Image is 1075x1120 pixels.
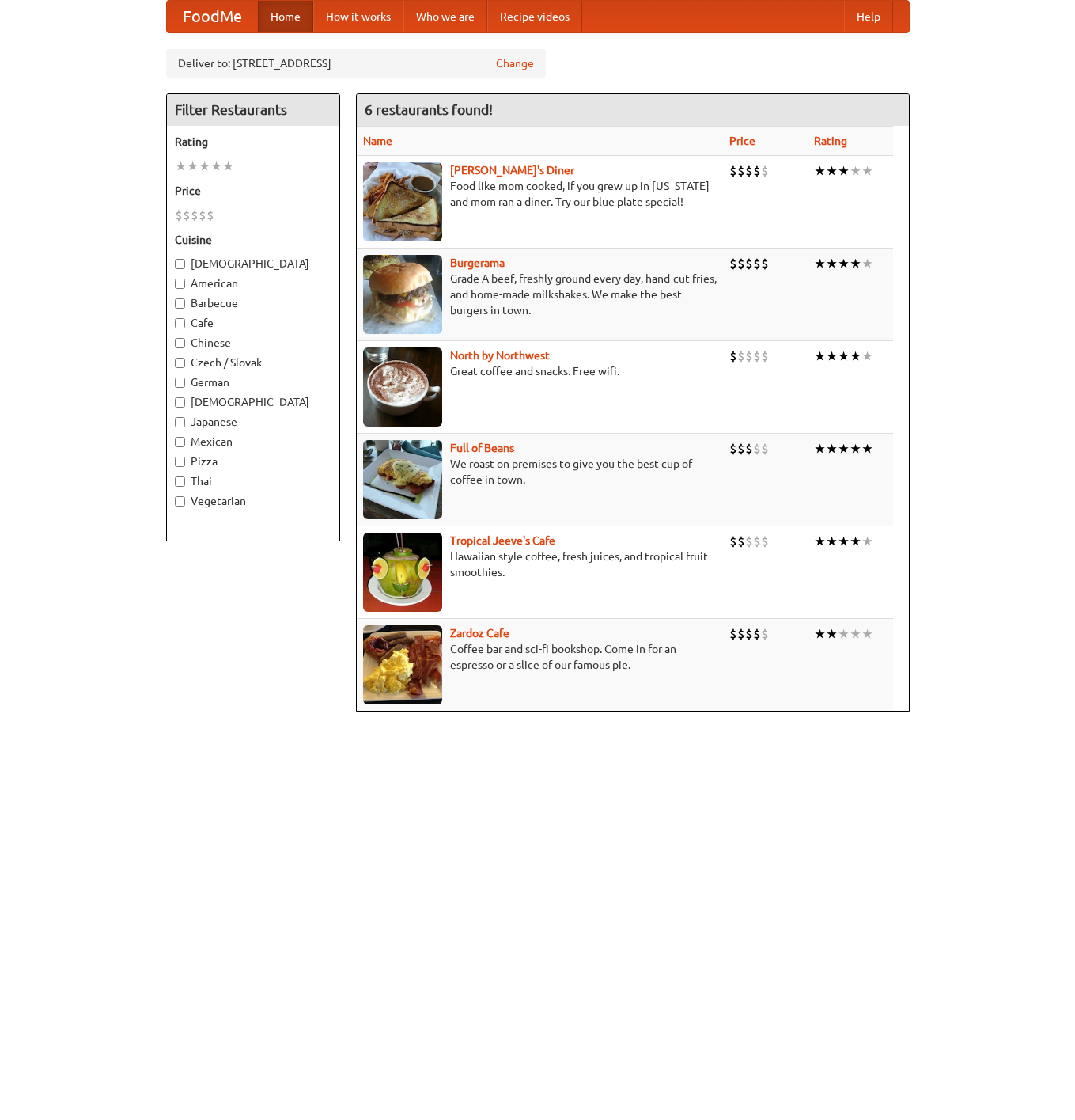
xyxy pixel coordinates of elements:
[814,135,847,147] a: Rating
[753,255,761,272] li: $
[175,397,185,408] input: [DEMOGRAPHIC_DATA]
[826,533,838,550] li: ★
[166,49,546,78] div: Deliver to: [STREET_ADDRESS]
[450,164,574,177] a: [PERSON_NAME]'s Diner
[175,335,331,351] label: Chinese
[745,440,753,457] li: $
[199,207,206,224] li: $
[761,625,769,643] li: $
[363,178,717,210] p: Food like mom cooked, if you grew up in [US_STATE] and mom ran a diner. Try our blue plate special!
[753,162,761,180] li: $
[737,255,745,272] li: $
[729,135,755,147] a: Price
[363,625,442,704] img: zardoz.jpg
[363,255,442,334] img: burgerama.jpg
[753,625,761,643] li: $
[210,158,222,175] li: ★
[363,363,717,379] p: Great coffee and snacks. Free wifi.
[175,355,331,370] label: Czech / Slovak
[363,456,717,488] p: We roast on premises to give you the best cup of coffee in town.
[737,347,745,365] li: $
[861,347,873,365] li: ★
[175,473,331,489] label: Thai
[167,1,258,32] a: FoodMe
[745,347,753,365] li: $
[450,256,505,269] a: Burgerama
[814,255,826,272] li: ★
[814,533,826,550] li: ★
[175,232,331,248] h5: Cuisine
[191,207,199,224] li: $
[753,440,761,457] li: $
[450,627,509,640] a: Zardoz Cafe
[175,259,185,269] input: [DEMOGRAPHIC_DATA]
[861,533,873,550] li: ★
[814,347,826,365] li: ★
[838,347,850,365] li: ★
[826,625,838,643] li: ★
[761,162,769,180] li: $
[450,534,555,547] a: Tropical Jeeve's Cafe
[745,625,753,643] li: $
[175,295,331,311] label: Barbecue
[861,162,873,180] li: ★
[175,493,331,509] label: Vegetarian
[183,207,191,224] li: $
[838,162,850,180] li: ★
[175,378,185,388] input: German
[206,207,214,224] li: $
[737,533,745,550] li: $
[175,207,183,224] li: $
[861,625,873,643] li: ★
[826,255,838,272] li: ★
[175,279,185,289] input: American
[175,394,331,410] label: [DEMOGRAPHIC_DATA]
[487,1,582,32] a: Recipe videos
[363,162,442,241] img: sallys.jpg
[496,55,534,71] a: Change
[175,454,331,469] label: Pizza
[175,134,331,150] h5: Rating
[761,255,769,272] li: $
[850,533,861,550] li: ★
[745,162,753,180] li: $
[737,440,745,457] li: $
[850,162,861,180] li: ★
[222,158,234,175] li: ★
[450,349,550,362] a: North by Northwest
[199,158,210,175] li: ★
[363,440,442,519] img: beans.jpg
[175,496,185,507] input: Vegetarian
[363,135,392,147] a: Name
[838,440,850,457] li: ★
[826,440,838,457] li: ★
[729,533,737,550] li: $
[363,347,442,427] img: north.jpg
[175,275,331,291] label: American
[737,625,745,643] li: $
[175,338,185,348] input: Chinese
[844,1,893,32] a: Help
[187,158,199,175] li: ★
[403,1,487,32] a: Who we are
[363,641,717,673] p: Coffee bar and sci-fi bookshop. Come in for an espresso or a slice of our famous pie.
[167,94,339,126] h4: Filter Restaurants
[761,347,769,365] li: $
[175,417,185,427] input: Japanese
[729,347,737,365] li: $
[753,347,761,365] li: $
[826,162,838,180] li: ★
[175,374,331,390] label: German
[450,442,514,454] a: Full of Beans
[729,162,737,180] li: $
[175,298,185,309] input: Barbecue
[175,476,185,487] input: Thai
[175,358,185,368] input: Czech / Slovak
[363,271,717,318] p: Grade A beef, freshly ground every day, hand-cut fries, and home-made milkshakes. We make the bes...
[826,347,838,365] li: ★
